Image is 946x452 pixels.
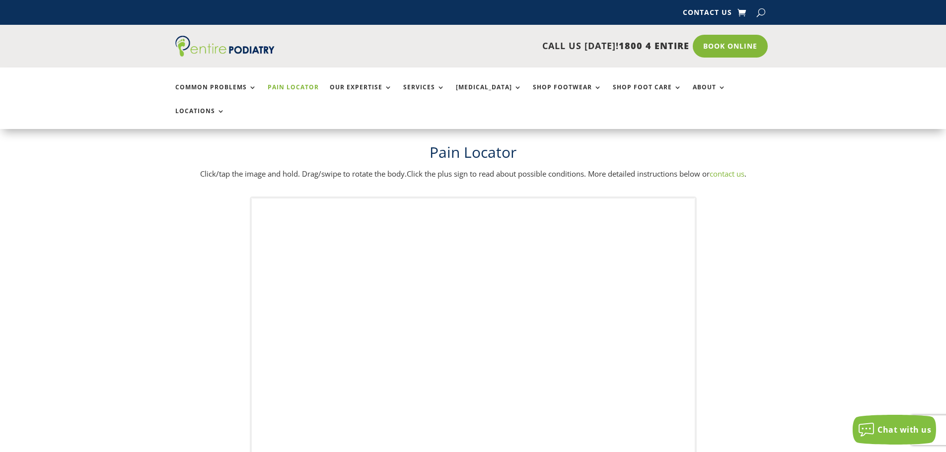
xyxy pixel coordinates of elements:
[175,36,275,57] img: logo (1)
[693,35,768,58] a: Book Online
[693,84,726,105] a: About
[175,49,275,59] a: Entire Podiatry
[175,84,257,105] a: Common Problems
[853,415,936,445] button: Chat with us
[613,84,682,105] a: Shop Foot Care
[619,40,689,52] span: 1800 4 ENTIRE
[200,169,407,179] span: Click/tap the image and hold. Drag/swipe to rotate the body.
[313,40,689,53] p: CALL US [DATE]!
[456,84,522,105] a: [MEDICAL_DATA]
[533,84,602,105] a: Shop Footwear
[175,142,771,168] h1: Pain Locator
[683,9,732,20] a: Contact Us
[877,424,931,435] span: Chat with us
[710,169,744,179] a: contact us
[403,84,445,105] a: Services
[330,84,392,105] a: Our Expertise
[268,84,319,105] a: Pain Locator
[175,108,225,129] a: Locations
[407,169,746,179] span: Click the plus sign to read about possible conditions. More detailed instructions below or .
